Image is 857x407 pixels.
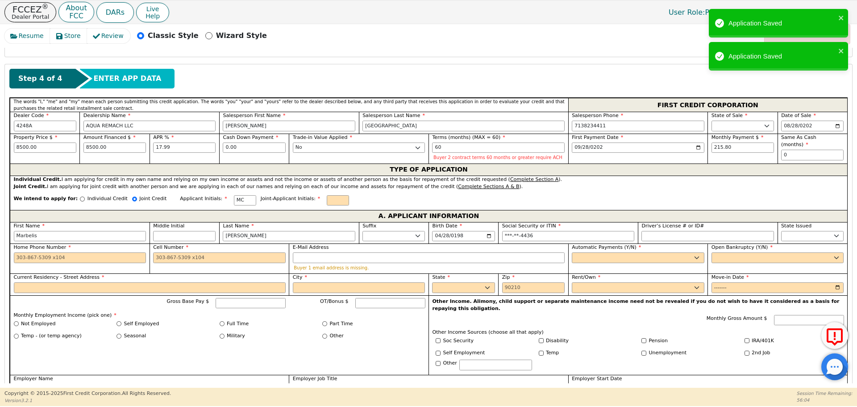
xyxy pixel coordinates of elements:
input: Y/N [539,338,544,343]
span: We intend to apply for: [14,195,78,210]
span: Move-in Date [711,274,749,280]
span: Dealer Code [14,113,49,118]
input: Y/N [436,351,441,356]
span: Birth Date [432,223,462,229]
div: Application Saved [728,18,836,29]
span: Step 4 of 4 [18,73,62,84]
button: close [838,46,845,56]
button: DARs [96,2,134,23]
label: Military [227,332,245,340]
span: Salesperson Phone [572,113,623,118]
span: Current Residency - Street Address [14,274,104,280]
label: Soc Security [443,337,474,345]
input: Y/N [745,338,749,343]
span: Automatic Payments (Y/N) [572,244,641,250]
span: ENTER APP DATA [93,73,161,84]
span: FIRST CREDIT CORPORATION [657,99,758,111]
label: Not Employed [21,320,55,328]
button: 4248A:[PERSON_NAME] [744,5,853,19]
a: User Role:Primary [660,4,741,21]
p: Version 3.2.1 [4,397,171,404]
label: Unemployment [649,349,687,357]
p: Other Income. Alimony, child support or separate maintenance income need not be revealed if you d... [433,298,844,313]
button: Review [87,29,130,43]
input: Y/N [641,351,646,356]
span: Home Phone Number [14,244,71,250]
span: First Name [14,223,45,229]
span: Help [146,13,160,20]
span: Zip [502,274,515,280]
input: 303-867-5309 x104 [153,252,286,263]
p: Primary [660,4,741,21]
span: Monthly Gross Amount $ [707,315,767,321]
p: 56:04 [797,397,853,403]
span: E-Mail Address [293,244,329,250]
input: xx.xx% [153,143,216,153]
label: Self Employed [124,320,159,328]
span: OT/Bonus $ [320,298,349,304]
button: Resume [4,29,50,43]
label: Other [330,332,344,340]
input: 303-867-5309 x104 [572,121,704,131]
span: TYPE OF APPLICATION [390,164,468,176]
span: Resume [19,31,44,41]
label: Self Employment [443,349,485,357]
span: Amount Financed $ [83,134,136,140]
span: Date of Sale [781,113,816,118]
span: City [293,274,307,280]
button: AboutFCC [58,2,94,23]
span: Employer Job Title [293,376,337,382]
input: YYYY-MM-DD [572,143,704,153]
input: YYYY-MM-DD [711,282,844,293]
label: Full Time [227,320,249,328]
span: Employer Name [14,376,53,382]
strong: Individual Credit. [14,176,62,182]
span: User Role : [669,8,705,17]
label: Temp - (or temp agency) [21,332,82,340]
span: Employer Start Date [572,376,622,382]
button: close [838,13,845,23]
span: Joint-Applicant Initials: [261,196,320,201]
p: Other Income Sources (choose all that apply) [433,329,844,336]
span: Monthly Payment $ [711,134,764,140]
span: Driver’s License # or ID# [641,223,704,229]
label: 2nd Job [752,349,770,357]
input: Y/N [745,351,749,356]
span: Social Security or ITIN [502,223,561,229]
span: Applicant Initials: [180,196,227,201]
span: Salesperson Last Name [362,113,425,118]
span: Last Name [223,223,254,229]
button: FCCEZ®Dealer Portal [4,2,56,22]
span: Salesperson First Name [223,113,285,118]
span: All Rights Reserved. [122,390,171,396]
span: Suffix [362,223,376,229]
button: LiveHelp [136,3,169,22]
p: Classic Style [148,30,199,41]
span: Review [101,31,124,41]
p: About [66,4,87,12]
span: Cell Number [153,244,188,250]
span: Cash Down Payment [223,134,278,140]
input: Hint: 215.80 [711,143,774,153]
span: Same As Cash (months) [781,134,816,148]
p: FCCEZ [12,5,49,14]
span: Rent/Own [572,274,600,280]
input: 90210 [502,282,565,293]
label: Part Time [330,320,353,328]
span: State of Sale [711,113,748,118]
button: Store [50,29,87,43]
p: Monthly Employment Income (pick one) [14,312,425,319]
span: Live [146,5,160,13]
p: Buyer 2 contract terms 60 months or greater require ACH [433,155,564,160]
u: Complete Section A [510,176,558,182]
span: A. APPLICANT INFORMATION [379,210,479,222]
input: 0 [781,150,844,160]
span: First Payment Date [572,134,623,140]
label: Disability [546,337,569,345]
u: Complete Sections A & B [458,184,519,189]
button: Report Error to FCC [821,322,848,349]
strong: Joint Credit. [14,184,47,189]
